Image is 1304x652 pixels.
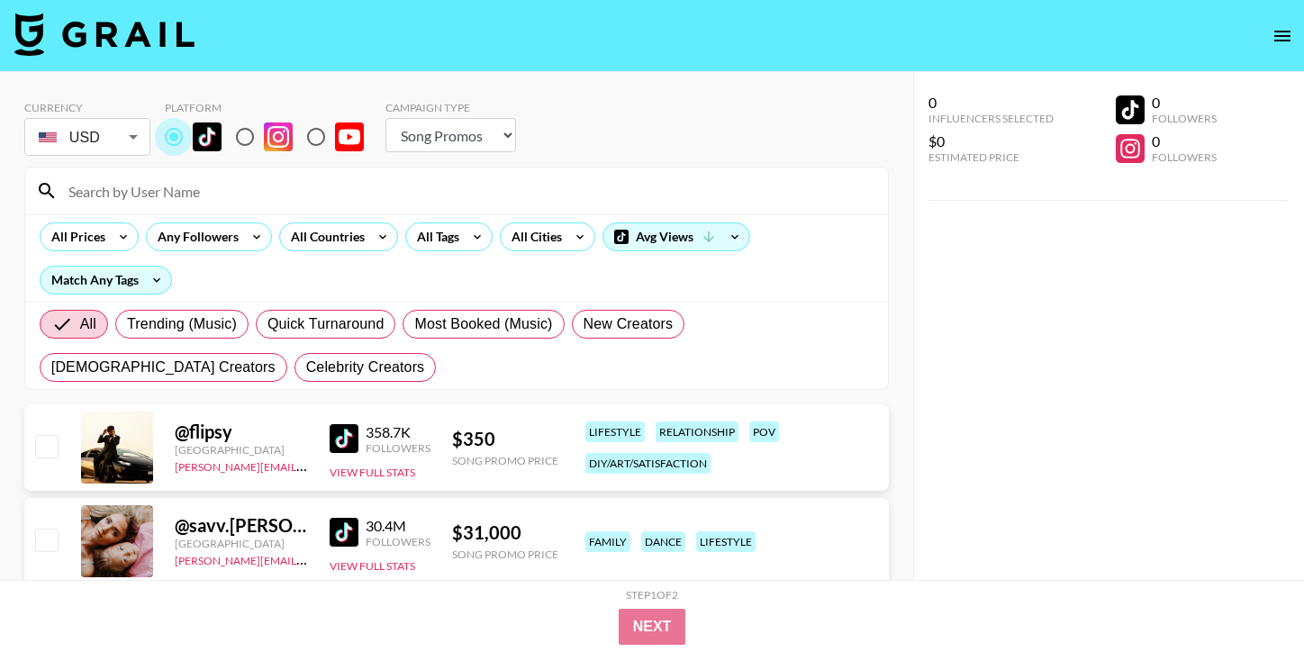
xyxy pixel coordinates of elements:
div: 30.4M [366,517,430,535]
div: Song Promo Price [452,454,558,467]
a: [PERSON_NAME][EMAIL_ADDRESS][DOMAIN_NAME] [175,457,441,474]
img: TikTok [193,122,222,151]
span: Celebrity Creators [306,357,425,378]
img: TikTok [330,424,358,453]
span: Trending (Music) [127,313,237,335]
span: Most Booked (Music) [414,313,552,335]
div: $ 350 [452,428,558,450]
div: 358.7K [366,423,430,441]
div: $ 31,000 [452,521,558,544]
div: @ flipsy [175,421,308,443]
div: All Cities [501,223,566,250]
input: Search by User Name [58,177,877,205]
div: Song Promo Price [452,548,558,561]
div: Any Followers [147,223,242,250]
img: Grail Talent [14,13,195,56]
div: lifestyle [696,531,756,552]
div: Followers [1152,150,1217,164]
div: All Prices [41,223,109,250]
div: Estimated Price [928,150,1054,164]
div: All Countries [280,223,368,250]
div: Followers [366,441,430,455]
div: Followers [1152,112,1217,125]
div: @ savv.[PERSON_NAME] [175,514,308,537]
span: [DEMOGRAPHIC_DATA] Creators [51,357,276,378]
div: Followers [366,535,430,548]
div: Influencers Selected [928,112,1054,125]
div: family [585,531,630,552]
img: Instagram [264,122,293,151]
span: Quick Turnaround [267,313,385,335]
div: diy/art/satisfaction [585,453,711,474]
div: dance [641,531,685,552]
div: [GEOGRAPHIC_DATA] [175,443,308,457]
div: 0 [1152,132,1217,150]
div: Match Any Tags [41,267,171,294]
button: open drawer [1264,18,1300,54]
div: relationship [656,421,738,442]
button: View Full Stats [330,559,415,573]
div: 0 [928,94,1054,112]
div: pov [749,421,779,442]
div: Platform [165,101,378,114]
img: TikTok [330,518,358,547]
div: 0 [1152,94,1217,112]
div: All Tags [406,223,463,250]
button: View Full Stats [330,466,415,479]
div: Campaign Type [385,101,516,114]
button: Next [619,609,686,645]
div: lifestyle [585,421,645,442]
div: Avg Views [603,223,749,250]
iframe: Drift Widget Chat Controller [1214,562,1282,630]
a: [PERSON_NAME][EMAIL_ADDRESS][DOMAIN_NAME] [175,550,441,567]
img: YouTube [335,122,364,151]
span: New Creators [584,313,674,335]
div: $0 [928,132,1054,150]
div: [GEOGRAPHIC_DATA] [175,537,308,550]
div: Currency [24,101,150,114]
div: Step 1 of 2 [626,588,678,602]
span: All [80,313,96,335]
div: USD [28,122,147,153]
